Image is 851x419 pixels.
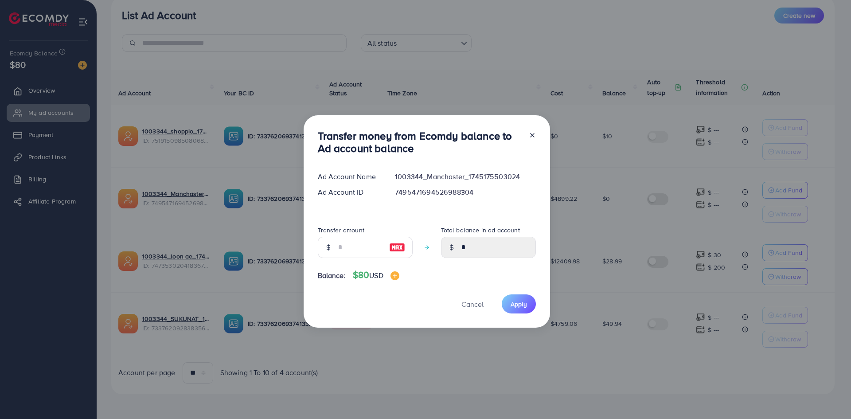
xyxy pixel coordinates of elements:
[390,271,399,280] img: image
[318,226,364,235] label: Transfer amount
[318,129,522,155] h3: Transfer money from Ecomdy balance to Ad account balance
[813,379,844,412] iframe: Chat
[311,187,388,197] div: Ad Account ID
[389,242,405,253] img: image
[318,270,346,281] span: Balance:
[461,299,484,309] span: Cancel
[369,270,383,280] span: USD
[502,294,536,313] button: Apply
[441,226,520,235] label: Total balance in ad account
[353,270,399,281] h4: $80
[388,187,543,197] div: 7495471694526988304
[311,172,388,182] div: Ad Account Name
[511,300,527,309] span: Apply
[388,172,543,182] div: 1003344_Manchaster_1745175503024
[450,294,495,313] button: Cancel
